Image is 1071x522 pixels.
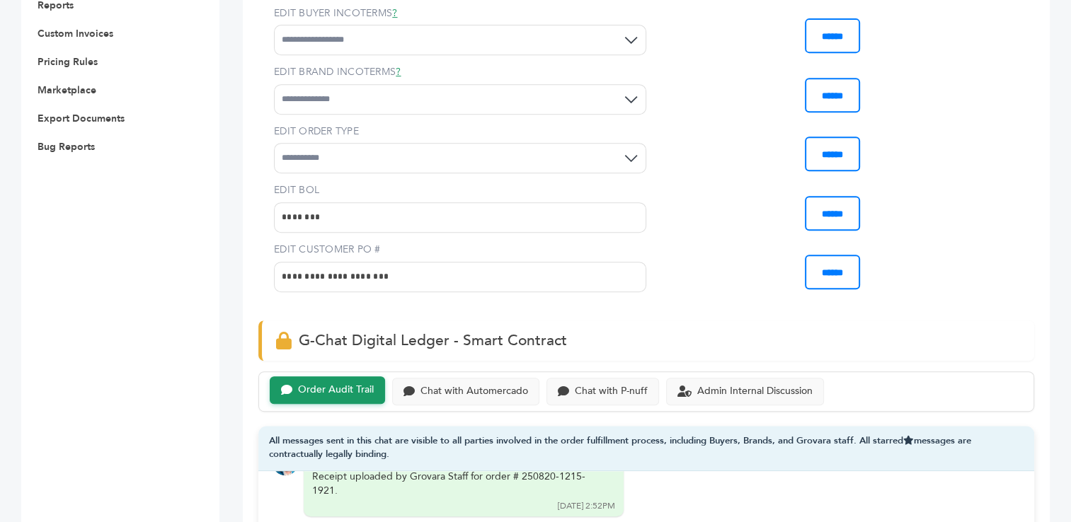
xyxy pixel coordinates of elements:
[274,124,646,139] label: EDIT ORDER TYPE
[697,385,813,398] div: Admin Internal Discussion
[420,385,528,398] div: Chat with Automercado
[396,65,401,79] a: ?
[274,183,646,197] label: EDIT BOL
[299,330,567,351] span: G-Chat Digital Ledger - Smart Contract
[392,6,397,20] a: ?
[274,243,646,257] label: EDIT CUSTOMER PO #
[274,65,646,79] label: EDIT BRAND INCOTERMS
[258,426,1034,471] div: All messages sent in this chat are visible to all parties involved in the order fulfillment proce...
[38,140,95,153] a: Bug Reports
[575,385,648,398] div: Chat with P-nuff
[38,83,96,97] a: Marketplace
[274,6,646,21] label: EDIT BUYER INCOTERMS
[558,500,615,512] div: [DATE] 2:52PM
[38,112,125,125] a: Export Documents
[312,470,595,497] div: Receipt uploaded by Grovara Staff for order # 250820-1215-1921.
[298,384,374,396] div: Order Audit Trail
[38,27,113,40] a: Custom Invoices
[38,55,98,69] a: Pricing Rules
